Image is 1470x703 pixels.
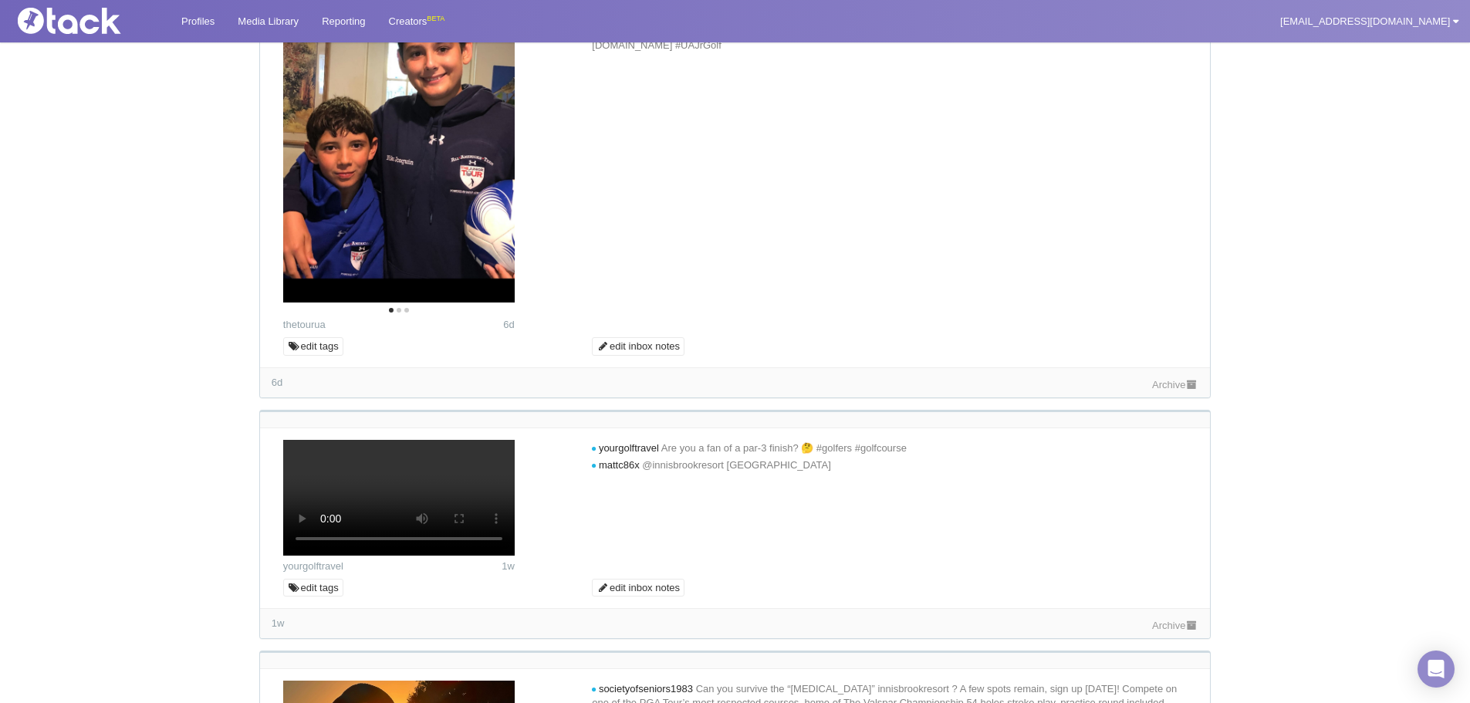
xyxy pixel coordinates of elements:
span: @innisbrookresort [GEOGRAPHIC_DATA] [642,459,831,471]
time: Posted: 2025-08-16 19:25 UTC [502,559,515,573]
a: edit tags [283,337,343,356]
i: new [592,688,596,692]
li: Page dot 1 [389,308,394,313]
span: 6d [503,319,514,330]
span: yourgolftravel [599,442,659,454]
div: Open Intercom Messenger [1418,651,1455,688]
li: Page dot 2 [397,308,401,313]
span: mattc86x [599,459,640,471]
span: 1w [502,560,515,572]
span: 6d [272,377,282,388]
a: yourgolftravel [283,560,343,572]
span: Are you a fan of a par-3 finish? 🤔 #golfers #golfcourse [661,442,907,454]
time: Latest comment: 2025-08-19 01:23 UTC [272,377,282,388]
div: BETA [427,11,444,27]
img: Tack [12,8,166,34]
time: Posted: 2025-08-19 01:23 UTC [503,318,514,332]
a: edit inbox notes [592,337,684,356]
a: thetourua [283,319,326,330]
a: Archive [1152,379,1198,390]
span: 1w [272,617,285,629]
li: Page dot 3 [404,308,409,313]
i: new [592,464,596,468]
a: Archive [1152,620,1198,631]
time: Latest comment: 2025-08-16 23:33 UTC [272,617,285,629]
a: edit tags [283,579,343,597]
span: societyofseniors1983 [599,683,693,695]
a: edit inbox notes [592,579,684,597]
i: new [592,447,596,451]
